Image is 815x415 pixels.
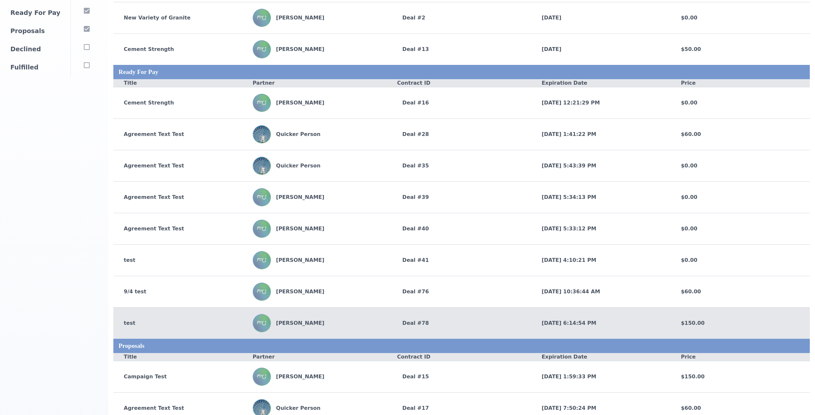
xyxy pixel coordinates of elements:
p: [PERSON_NAME] [271,193,325,201]
div: Deal # 28 [392,130,531,138]
div: [DATE] 12:21:29 PM [531,99,670,107]
div: Deal # 15 [392,373,531,381]
p: [PERSON_NAME] [271,256,325,264]
div: Ready For Pay [5,4,70,22]
img: Profile [253,220,270,237]
div: Expiration Date [531,79,670,87]
div: [DATE] [531,14,670,22]
div: Contract ID [392,79,531,87]
div: $0.00 [670,256,810,264]
div: $50.00 [670,45,810,53]
div: Title [113,353,253,361]
p: [PERSON_NAME] [271,45,325,53]
p: [PERSON_NAME] [271,14,325,22]
div: 9/4 test [113,288,253,296]
div: Proposals [5,22,70,40]
img: Profile [253,283,270,300]
img: Profile [253,94,270,111]
div: $60.00 [670,130,810,138]
div: Cement Strength [113,99,253,107]
div: Ready For Pay [113,65,810,79]
div: New Variety of Granite [113,14,253,22]
img: Profile [253,9,270,26]
div: $0.00 [670,193,810,201]
div: Declined [5,40,70,58]
div: Agreement Text Test [113,162,253,170]
div: [DATE] 6:14:54 PM [531,319,670,327]
div: [DATE] 10:36:44 AM [531,288,670,296]
div: Deal # 2 [392,14,531,22]
div: Agreement Text Test [113,193,253,201]
div: test [113,319,253,327]
div: $60.00 [670,288,810,296]
div: $0.00 [670,225,810,233]
div: test [113,256,253,264]
div: [DATE] 1:41:22 PM [531,130,670,138]
p: [PERSON_NAME] [271,288,325,296]
p: [PERSON_NAME] [271,225,325,233]
div: [DATE] 5:43:39 PM [531,162,670,170]
img: Profile [253,157,270,174]
div: Deal # 40 [392,225,531,233]
div: [DATE] 1:59:33 PM [531,373,670,381]
div: Proposals [113,339,810,353]
img: Profile [253,189,270,206]
div: $0.00 [670,162,810,170]
img: Profile [253,368,270,385]
div: Deal # 13 [392,45,531,53]
div: Title [113,79,253,87]
div: Deal # 78 [392,319,531,327]
div: $60.00 [670,404,810,412]
img: Profile [253,126,270,143]
div: Deal # 17 [392,404,531,412]
p: Quicker Person [271,404,321,412]
p: [PERSON_NAME] [271,319,325,327]
img: Profile [253,252,270,269]
div: Deal # 41 [392,256,531,264]
div: Partner [253,79,392,87]
div: Campaign Test [113,373,253,381]
div: [DATE] 5:34:13 PM [531,193,670,201]
div: Price [670,79,810,87]
div: Agreement Text Test [113,404,253,412]
div: Agreement Text Test [113,130,253,138]
div: Price [670,353,810,361]
div: [DATE] 5:33:12 PM [531,225,670,233]
div: Deal # 16 [392,99,531,107]
div: Expiration Date [531,353,670,361]
div: Cement Strength [113,45,253,53]
div: $0.00 [670,99,810,107]
div: [DATE] 7:50:24 PM [531,404,670,412]
div: $150.00 [670,373,810,381]
div: Fulfilled [5,58,70,77]
img: Profile [253,41,270,58]
div: $0.00 [670,14,810,22]
div: Deal # 35 [392,162,531,170]
p: Quicker Person [271,130,321,138]
div: [DATE] [531,45,670,53]
div: Deal # 39 [392,193,531,201]
p: Quicker Person [271,162,321,170]
div: Agreement Text Test [113,225,253,233]
div: $150.00 [670,319,810,327]
p: [PERSON_NAME] [271,99,325,107]
div: Deal # 76 [392,288,531,296]
p: [PERSON_NAME] [271,373,325,381]
div: [DATE] 4:10:21 PM [531,256,670,264]
img: Profile [253,315,270,332]
div: Contract ID [392,353,531,361]
div: Partner [253,353,392,361]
